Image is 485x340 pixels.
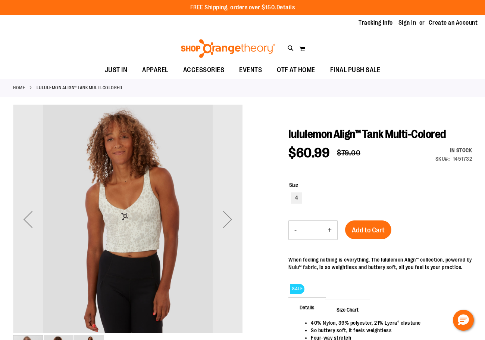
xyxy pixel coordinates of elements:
[37,84,122,91] strong: lululemon Align™ Tank Multi-Colored
[352,226,385,234] span: Add to Cart
[435,146,472,154] div: Availability
[13,105,43,334] div: Previous
[105,62,128,78] span: JUST IN
[183,62,225,78] span: ACCESSORIES
[398,19,416,27] a: Sign In
[288,256,472,271] div: When feeling nothing is everything. The lululemon Align™ collection, powered by Nulu™ fabric, is ...
[269,62,323,79] a: OTF AT HOME
[311,327,464,334] li: So buttery soft, it feels weightless
[142,62,168,78] span: APPAREL
[276,4,295,11] a: Details
[13,105,242,334] div: Product image for lululemon Align™ Tank Multi-Colored
[13,103,242,333] img: Product image for lululemon Align™ Tank Multi-Colored
[322,221,337,239] button: Increase product quantity
[311,319,464,327] li: 40% Nylon, 39% polyester, 21% Lycra® elastane
[345,220,391,239] button: Add to Cart
[359,19,393,27] a: Tracking Info
[435,146,472,154] div: In stock
[13,84,25,91] a: Home
[453,155,472,163] div: 1451732
[289,182,298,188] span: Size
[239,62,262,78] span: EVENTS
[325,300,370,319] span: Size Chart
[429,19,478,27] a: Create an Account
[288,145,329,161] span: $60.99
[453,310,474,331] button: Hello, have a question? Let’s chat.
[277,62,315,78] span: OTF AT HOME
[213,105,242,334] div: Next
[288,297,326,317] span: Details
[180,39,276,58] img: Shop Orangetheory
[323,62,388,79] a: FINAL PUSH SALE
[435,156,450,162] strong: SKU
[288,128,446,140] span: lululemon Align™ Tank Multi-Colored
[190,3,295,12] p: FREE Shipping, orders over $150.
[97,62,135,79] a: JUST IN
[290,284,304,294] span: SALE
[302,221,322,239] input: Product quantity
[289,221,302,239] button: Decrease product quantity
[330,62,381,78] span: FINAL PUSH SALE
[232,62,269,79] a: EVENTS
[135,62,176,78] a: APPAREL
[291,192,302,204] div: 4
[337,149,360,157] span: $79.00
[176,62,232,79] a: ACCESSORIES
